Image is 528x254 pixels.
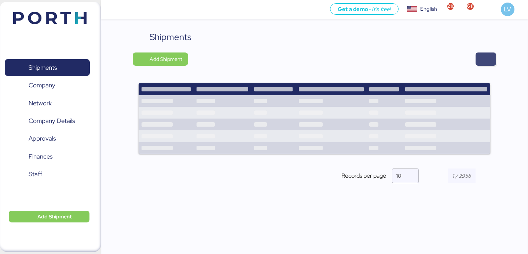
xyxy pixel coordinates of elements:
[5,148,90,165] a: Finances
[29,169,42,179] span: Staff
[5,166,90,183] a: Staff
[29,62,57,73] span: Shipments
[5,59,90,76] a: Shipments
[5,130,90,147] a: Approvals
[150,55,182,63] span: Add Shipment
[133,52,188,66] button: Add Shipment
[105,3,118,16] button: Menu
[420,5,437,13] div: English
[29,98,52,109] span: Network
[9,211,89,222] button: Add Shipment
[150,30,191,44] div: Shipments
[29,80,55,91] span: Company
[37,212,72,221] span: Add Shipment
[448,168,476,183] input: 1 / 2958
[5,95,90,112] a: Network
[29,116,75,126] span: Company Details
[5,77,90,94] a: Company
[341,171,386,180] span: Records per page
[29,151,52,162] span: Finances
[396,173,401,179] span: 10
[5,113,90,130] a: Company Details
[29,133,56,144] span: Approvals
[504,4,511,14] span: LV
